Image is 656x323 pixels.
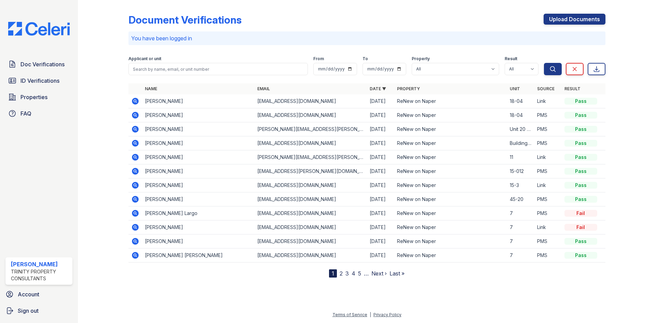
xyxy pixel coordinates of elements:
[255,150,367,164] td: [PERSON_NAME][EMAIL_ADDRESS][PERSON_NAME][DOMAIN_NAME]
[507,108,534,122] td: 18-04
[534,164,562,178] td: PMS
[20,60,65,68] span: Doc Verifications
[367,248,394,263] td: [DATE]
[507,220,534,234] td: 7
[142,136,255,150] td: [PERSON_NAME]
[128,63,308,75] input: Search by name, email, or unit number
[564,126,597,133] div: Pass
[534,94,562,108] td: Link
[332,312,367,317] a: Terms of Service
[367,178,394,192] td: [DATE]
[564,154,597,161] div: Pass
[534,108,562,122] td: PMS
[564,252,597,259] div: Pass
[370,86,386,91] a: Date ▼
[537,86,555,91] a: Source
[373,312,401,317] a: Privacy Policy
[534,248,562,263] td: PMS
[255,206,367,220] td: [EMAIL_ADDRESS][DOMAIN_NAME]
[564,224,597,231] div: Fail
[534,136,562,150] td: PMS
[20,93,47,101] span: Properties
[507,234,534,248] td: 7
[20,77,59,85] span: ID Verifications
[142,248,255,263] td: [PERSON_NAME] [PERSON_NAME]
[564,112,597,119] div: Pass
[11,268,70,282] div: Trinity Property Consultants
[142,206,255,220] td: [PERSON_NAME] Largo
[255,234,367,248] td: [EMAIL_ADDRESS][DOMAIN_NAME]
[142,220,255,234] td: [PERSON_NAME]
[507,122,534,136] td: Unit 20 building 45
[564,210,597,217] div: Fail
[394,178,507,192] td: ReNew on Naper
[352,270,355,277] a: 4
[257,86,270,91] a: Email
[145,86,157,91] a: Name
[394,94,507,108] td: ReNew on Naper
[394,164,507,178] td: ReNew on Naper
[340,270,343,277] a: 2
[394,150,507,164] td: ReNew on Naper
[507,192,534,206] td: 45-20
[131,34,603,42] p: You have been logged in
[5,90,72,104] a: Properties
[367,150,394,164] td: [DATE]
[394,136,507,150] td: ReNew on Naper
[3,304,75,318] a: Sign out
[142,94,255,108] td: [PERSON_NAME]
[394,234,507,248] td: ReNew on Naper
[255,94,367,108] td: [EMAIL_ADDRESS][DOMAIN_NAME]
[394,108,507,122] td: ReNew on Naper
[370,312,371,317] div: |
[564,140,597,147] div: Pass
[564,238,597,245] div: Pass
[142,192,255,206] td: [PERSON_NAME]
[20,109,31,118] span: FAQ
[564,168,597,175] div: Pass
[5,107,72,120] a: FAQ
[255,136,367,150] td: [EMAIL_ADDRESS][DOMAIN_NAME]
[534,150,562,164] td: Link
[507,164,534,178] td: 15-012
[345,270,349,277] a: 3
[371,270,387,277] a: Next ›
[507,206,534,220] td: 7
[128,56,161,62] label: Applicant or unit
[367,192,394,206] td: [DATE]
[534,234,562,248] td: PMS
[329,269,337,278] div: 1
[367,164,394,178] td: [DATE]
[11,260,70,268] div: [PERSON_NAME]
[544,14,605,25] a: Upload Documents
[564,182,597,189] div: Pass
[358,270,361,277] a: 5
[394,248,507,263] td: ReNew on Naper
[142,234,255,248] td: [PERSON_NAME]
[128,14,242,26] div: Document Verifications
[367,94,394,108] td: [DATE]
[18,290,39,298] span: Account
[534,206,562,220] td: PMS
[507,150,534,164] td: 11
[507,136,534,150] td: Building 18 unit 7
[394,206,507,220] td: ReNew on Naper
[394,122,507,136] td: ReNew on Naper
[255,122,367,136] td: [PERSON_NAME][EMAIL_ADDRESS][PERSON_NAME][DOMAIN_NAME]
[142,178,255,192] td: [PERSON_NAME]
[313,56,324,62] label: From
[5,57,72,71] a: Doc Verifications
[397,86,420,91] a: Property
[3,22,75,36] img: CE_Logo_Blue-a8612792a0a2168367f1c8372b55b34899dd931a85d93a1a3d3e32e68fde9ad4.png
[564,86,580,91] a: Result
[534,178,562,192] td: Link
[367,206,394,220] td: [DATE]
[255,220,367,234] td: [EMAIL_ADDRESS][DOMAIN_NAME]
[507,94,534,108] td: 18-04
[142,164,255,178] td: [PERSON_NAME]
[564,196,597,203] div: Pass
[505,56,517,62] label: Result
[507,178,534,192] td: 15-3
[364,269,369,278] span: …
